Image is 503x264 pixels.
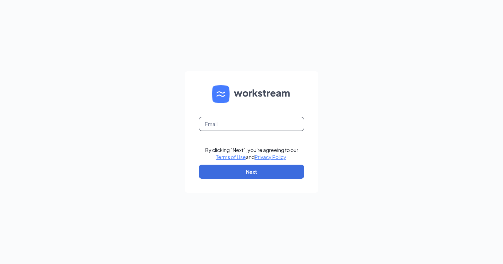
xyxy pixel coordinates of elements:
img: WS logo and Workstream text [212,85,291,103]
a: Terms of Use [216,154,246,160]
input: Email [199,117,304,131]
a: Privacy Policy [255,154,286,160]
button: Next [199,165,304,179]
div: By clicking "Next", you're agreeing to our and . [205,146,298,160]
